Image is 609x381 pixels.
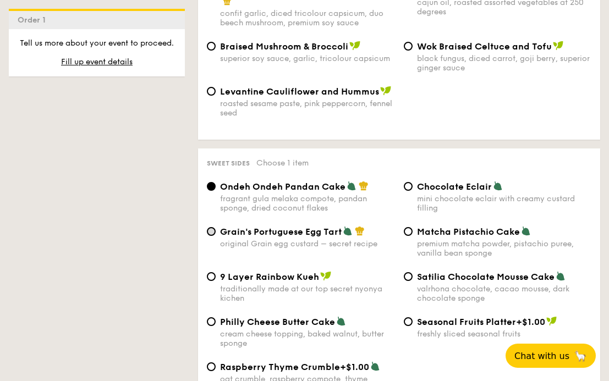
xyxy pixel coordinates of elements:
[220,54,395,63] div: superior soy sauce, garlic, tricolour capsicum
[220,272,319,282] span: 9 Layer Rainbow Kueh
[320,271,331,281] img: icon-vegan.f8ff3823.svg
[220,239,395,249] div: original Grain egg custard – secret recipe
[417,329,592,339] div: freshly sliced seasonal fruits
[417,41,552,52] span: Wok Braised Celtuce and Tofu
[417,194,592,213] div: mini chocolate eclair with creamy custard filling
[417,227,520,237] span: Matcha Pistachio Cake
[493,181,503,191] img: icon-vegetarian.fe4039eb.svg
[207,317,216,326] input: Philly Cheese Butter Cakecream cheese topping, baked walnut, butter sponge
[514,351,569,361] span: Chat with us
[355,226,365,236] img: icon-chef-hat.a58ddaea.svg
[220,99,395,118] div: roasted sesame paste, pink peppercorn, fennel seed
[220,181,345,192] span: Ondeh Ondeh Pandan Cake
[553,41,564,51] img: icon-vegan.f8ff3823.svg
[404,317,413,326] input: Seasonal Fruits Platter+$1.00freshly sliced seasonal fruits
[61,57,133,67] span: Fill up event details
[336,316,346,326] img: icon-vegetarian.fe4039eb.svg
[417,272,555,282] span: Satilia Chocolate Mousse Cake
[370,361,380,371] img: icon-vegetarian.fe4039eb.svg
[207,42,216,51] input: Braised Mushroom & Broccolisuperior soy sauce, garlic, tricolour capsicum
[220,362,340,372] span: Raspberry Thyme Crumble
[220,86,379,97] span: Levantine Cauliflower and Hummus
[207,182,216,191] input: Ondeh Ondeh Pandan Cakefragrant gula melaka compote, pandan sponge, dried coconut flakes
[417,284,592,303] div: valrhona chocolate, cacao mousse, dark chocolate sponge
[220,227,342,237] span: Grain's Portuguese Egg Tart
[220,9,395,27] div: confit garlic, diced tricolour capsicum, duo beech mushroom, premium soy sauce
[220,284,395,303] div: traditionally made at our top secret nyonya kichen
[404,42,413,51] input: Wok Braised Celtuce and Tofublack fungus, diced carrot, goji berry, superior ginger sauce
[207,87,216,96] input: Levantine Cauliflower and Hummusroasted sesame paste, pink peppercorn, fennel seed
[18,15,50,25] span: Order 1
[220,41,348,52] span: Braised Mushroom & Broccoli
[207,227,216,236] input: Grain's Portuguese Egg Tartoriginal Grain egg custard – secret recipe
[349,41,360,51] img: icon-vegan.f8ff3823.svg
[256,158,309,168] span: Choose 1 item
[417,54,592,73] div: black fungus, diced carrot, goji berry, superior ginger sauce
[404,182,413,191] input: Chocolate Eclairmini chocolate eclair with creamy custard filling
[220,329,395,348] div: cream cheese topping, baked walnut, butter sponge
[417,181,492,192] span: Chocolate Eclair
[207,159,250,167] span: Sweet sides
[347,181,356,191] img: icon-vegetarian.fe4039eb.svg
[340,362,369,372] span: +$1.00
[220,317,335,327] span: Philly Cheese Butter Cake
[516,317,545,327] span: +$1.00
[207,362,216,371] input: Raspberry Thyme Crumble+$1.00oat crumble, raspberry compote, thyme
[343,226,353,236] img: icon-vegetarian.fe4039eb.svg
[506,344,596,368] button: Chat with us🦙
[417,317,516,327] span: Seasonal Fruits Platter
[220,194,395,213] div: fragrant gula melaka compote, pandan sponge, dried coconut flakes
[380,86,391,96] img: icon-vegan.f8ff3823.svg
[18,38,176,49] p: Tell us more about your event to proceed.
[404,272,413,281] input: Satilia Chocolate Mousse Cakevalrhona chocolate, cacao mousse, dark chocolate sponge
[207,272,216,281] input: 9 Layer Rainbow Kuehtraditionally made at our top secret nyonya kichen
[521,226,531,236] img: icon-vegetarian.fe4039eb.svg
[556,271,566,281] img: icon-vegetarian.fe4039eb.svg
[359,181,369,191] img: icon-chef-hat.a58ddaea.svg
[546,316,557,326] img: icon-vegan.f8ff3823.svg
[417,239,592,258] div: premium matcha powder, pistachio puree, vanilla bean sponge
[574,350,587,362] span: 🦙
[404,227,413,236] input: Matcha Pistachio Cakepremium matcha powder, pistachio puree, vanilla bean sponge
